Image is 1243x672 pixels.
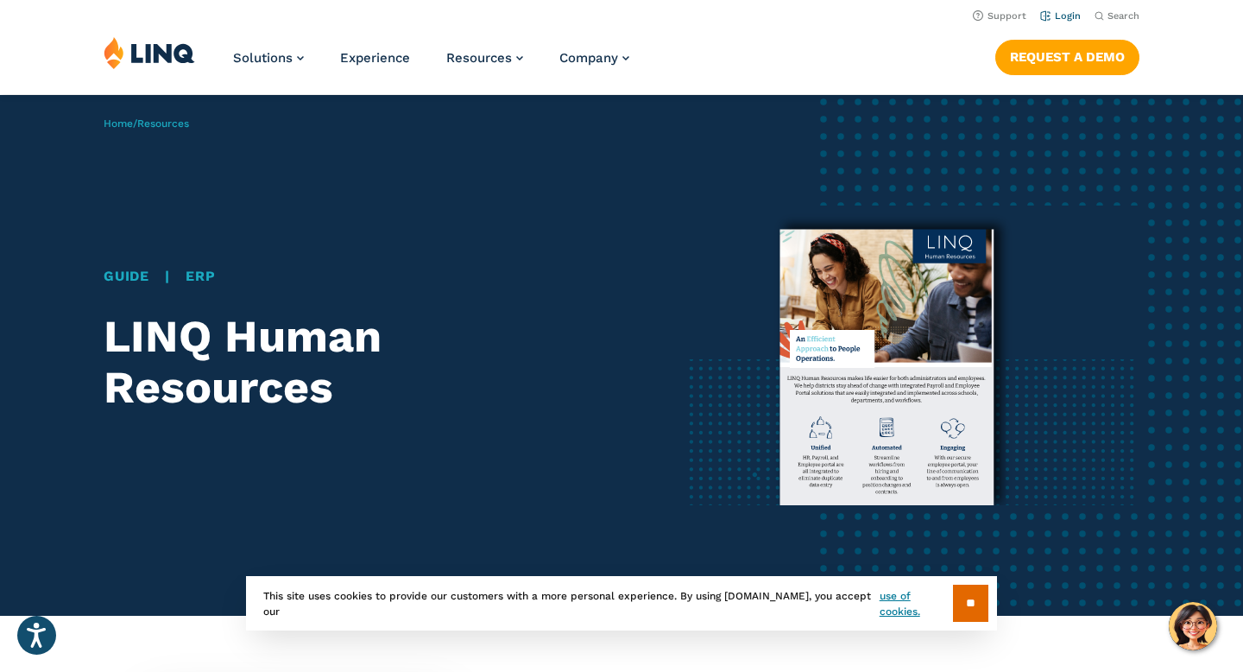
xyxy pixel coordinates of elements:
[880,588,953,619] a: use of cookies.
[233,50,304,66] a: Solutions
[559,50,629,66] a: Company
[233,36,629,93] nav: Primary Navigation
[246,576,997,631] div: This site uses cookies to provide our customers with a more personal experience. By using [DOMAIN...
[1107,10,1139,22] span: Search
[186,268,215,284] a: ERP
[104,311,606,415] h1: LINQ Human Resources
[104,36,195,69] img: LINQ | K‑12 Software
[137,117,189,130] a: Resources
[637,206,1139,505] img: HR Thumbnail
[104,117,189,130] span: /
[1040,10,1081,22] a: Login
[995,40,1139,74] a: Request a Demo
[559,50,618,66] span: Company
[973,10,1026,22] a: Support
[104,117,133,130] a: Home
[104,266,606,287] div: |
[104,268,149,284] a: Guide
[1169,602,1217,650] button: Hello, have a question? Let’s chat.
[995,36,1139,74] nav: Button Navigation
[446,50,512,66] span: Resources
[446,50,523,66] a: Resources
[1095,10,1139,22] button: Open Search Bar
[340,50,410,66] a: Experience
[233,50,293,66] span: Solutions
